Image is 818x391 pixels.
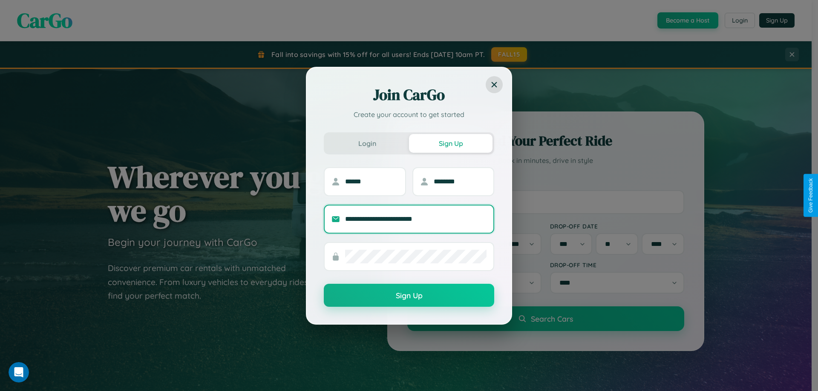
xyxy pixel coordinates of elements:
button: Sign Up [324,284,494,307]
button: Login [325,134,409,153]
h2: Join CarGo [324,85,494,105]
p: Create your account to get started [324,109,494,120]
iframe: Intercom live chat [9,362,29,382]
div: Give Feedback [808,178,814,213]
button: Sign Up [409,134,493,153]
